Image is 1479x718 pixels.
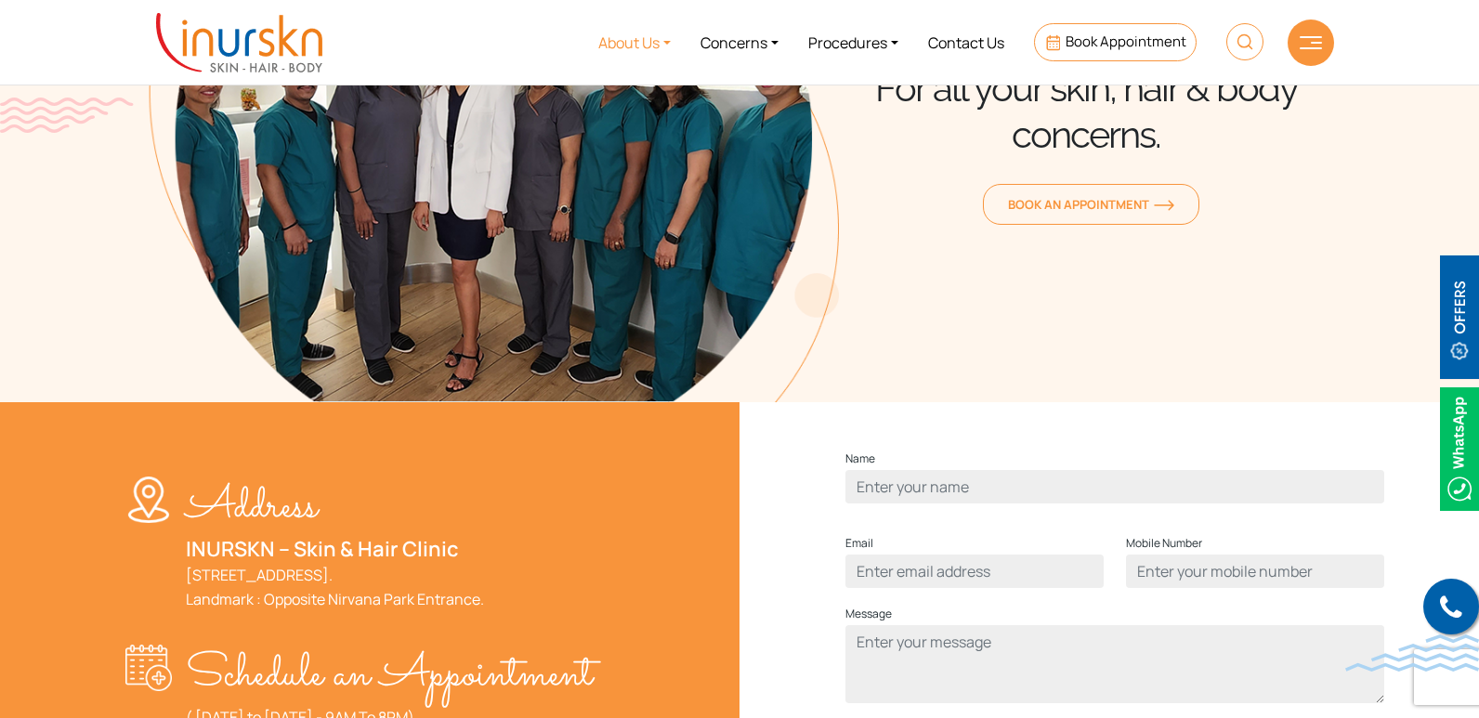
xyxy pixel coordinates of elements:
[983,184,1199,225] a: Book an Appointmentorange-arrow
[1126,532,1202,555] label: Mobile Number
[845,603,892,625] label: Message
[125,645,186,691] img: appointment-w
[1442,685,1456,699] img: up-blue-arrow.svg
[186,476,484,537] p: Address
[186,535,459,563] a: INURSKN – Skin & Hair Clinic
[845,448,875,470] label: Name
[1440,255,1479,379] img: offerBt
[1154,200,1174,211] img: orange-arrow
[845,555,1104,588] input: Enter email address
[1126,555,1384,588] input: Enter your mobile number
[845,532,873,555] label: Email
[583,7,686,77] a: About Us
[793,7,913,77] a: Procedures
[186,565,484,609] a: [STREET_ADDRESS].Landmark : Opposite Nirvana Park Entrance.
[913,7,1019,77] a: Contact Us
[125,476,186,523] img: location-w
[1345,634,1479,672] img: bluewave
[1034,23,1197,61] a: Book Appointment
[186,645,593,705] p: Schedule an Appointment
[686,7,793,77] a: Concerns
[1226,23,1263,60] img: HeaderSearch
[845,470,1384,503] input: Enter your name
[1300,36,1322,49] img: hamLine.svg
[1008,196,1174,213] span: Book an Appointment
[1440,437,1479,457] a: Whatsappicon
[156,13,322,72] img: inurskn-logo
[1066,32,1186,51] span: Book Appointment
[1440,387,1479,511] img: Whatsappicon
